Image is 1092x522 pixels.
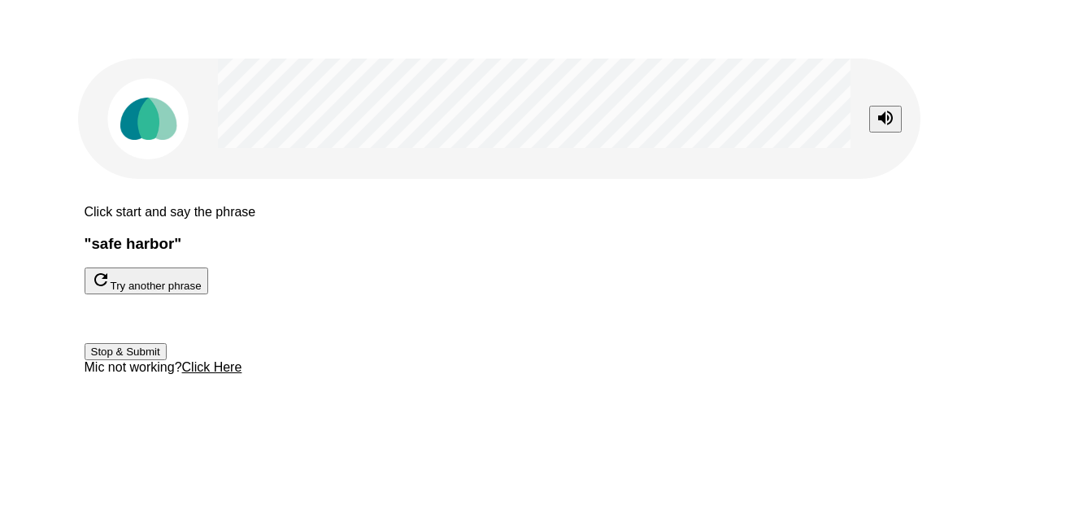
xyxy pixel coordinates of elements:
[85,343,167,360] button: Stop & Submit
[869,106,902,133] button: Stop reading questions aloud
[182,360,242,374] u: Click Here
[85,268,208,294] button: Try another phrase
[107,78,189,159] img: parachute_avatar.png
[85,205,1008,220] p: Click start and say the phrase
[85,360,182,374] span: Mic not working?
[85,235,1008,253] h3: " safe harbor "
